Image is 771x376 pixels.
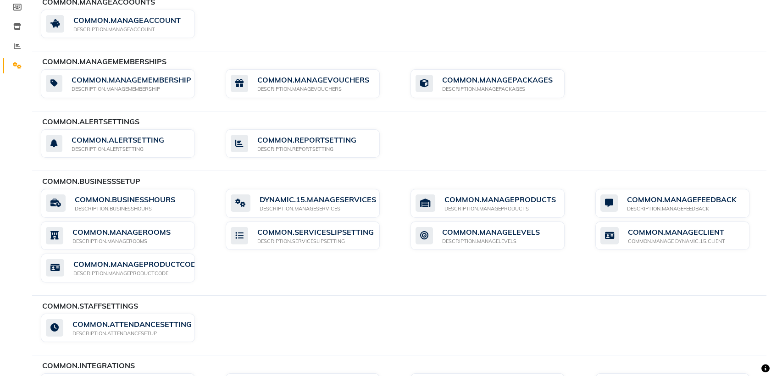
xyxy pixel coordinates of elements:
[72,145,164,153] div: DESCRIPTION.ALERTSETTING
[73,270,201,277] div: DESCRIPTION.MANAGEPRODUCTCODE
[226,69,397,98] a: COMMON.MANAGEVOUCHERSDESCRIPTION.MANAGEVOUCHERS
[627,205,737,213] div: DESCRIPTION.MANAGEFEEDBACK
[442,85,553,93] div: DESCRIPTION.MANAGEPACKAGES
[595,189,766,218] a: COMMON.MANAGEFEEDBACKDESCRIPTION.MANAGEFEEDBACK
[226,129,397,158] a: COMMON.REPORTSETTINGDESCRIPTION.REPORTSETTING
[257,74,369,85] div: COMMON.MANAGEVOUCHERS
[410,189,582,218] a: COMMON.MANAGEPRODUCTSDESCRIPTION.MANAGEPRODUCTS
[72,85,191,93] div: DESCRIPTION.MANAGEMEMBERSHIP
[410,69,582,98] a: COMMON.MANAGEPACKAGESDESCRIPTION.MANAGEPACKAGES
[75,205,175,213] div: DESCRIPTION.BUSINESSHOURS
[72,134,164,145] div: COMMON.ALERTSETTING
[442,238,540,245] div: DESCRIPTION.MANAGELEVELS
[41,221,212,250] a: COMMON.MANAGEROOMSDESCRIPTION.MANAGEROOMS
[72,319,192,330] div: COMMON.ATTENDANCESETTING
[628,227,725,238] div: COMMON.MANAGECLIENT
[442,74,553,85] div: COMMON.MANAGEPACKAGES
[41,69,212,98] a: COMMON.MANAGEMEMBERSHIPDESCRIPTION.MANAGEMEMBERSHIP
[410,221,582,250] a: COMMON.MANAGELEVELSDESCRIPTION.MANAGELEVELS
[41,129,212,158] a: COMMON.ALERTSETTINGDESCRIPTION.ALERTSETTING
[260,205,376,213] div: DESCRIPTION.MANAGESERVICES
[257,85,369,93] div: DESCRIPTION.MANAGEVOUCHERS
[442,227,540,238] div: COMMON.MANAGELEVELS
[257,145,356,153] div: DESCRIPTION.REPORTSETTING
[444,205,556,213] div: DESCRIPTION.MANAGEPRODUCTS
[444,194,556,205] div: COMMON.MANAGEPRODUCTS
[595,221,766,250] a: COMMON.MANAGECLIENTCOMMON.MANAGE DYNAMIC.15.CLIENT
[627,194,737,205] div: COMMON.MANAGEFEEDBACK
[41,314,212,343] a: COMMON.ATTENDANCESETTINGDESCRIPTION.ATTENDANCESETUP
[72,227,171,238] div: COMMON.MANAGEROOMS
[628,238,725,245] div: COMMON.MANAGE DYNAMIC.15.CLIENT
[73,15,181,26] div: COMMON.MANAGEACCOUNT
[73,26,181,33] div: DESCRIPTION.MANAGEACCOUNT
[72,330,192,337] div: DESCRIPTION.ATTENDANCESETUP
[257,227,374,238] div: COMMON.SERVICESLIPSETTING
[226,189,397,218] a: DYNAMIC.15.MANAGESERVICESDESCRIPTION.MANAGESERVICES
[41,254,212,282] a: COMMON.MANAGEPRODUCTCODEDESCRIPTION.MANAGEPRODUCTCODE
[257,238,374,245] div: DESCRIPTION.SERVICESLIPSETTING
[75,194,175,205] div: COMMON.BUSINESSHOURS
[73,259,201,270] div: COMMON.MANAGEPRODUCTCODE
[41,189,212,218] a: COMMON.BUSINESSHOURSDESCRIPTION.BUSINESSHOURS
[226,221,397,250] a: COMMON.SERVICESLIPSETTINGDESCRIPTION.SERVICESLIPSETTING
[260,194,376,205] div: DYNAMIC.15.MANAGESERVICES
[72,74,191,85] div: COMMON.MANAGEMEMBERSHIP
[257,134,356,145] div: COMMON.REPORTSETTING
[72,238,171,245] div: DESCRIPTION.MANAGEROOMS
[41,10,212,39] a: COMMON.MANAGEACCOUNTDESCRIPTION.MANAGEACCOUNT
